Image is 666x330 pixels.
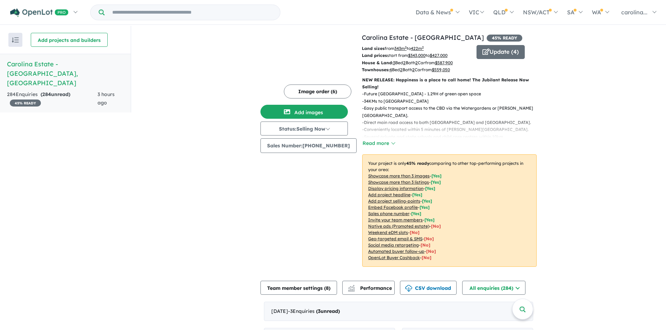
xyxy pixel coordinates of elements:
[421,242,430,248] span: [No]
[260,122,348,135] button: Status:Selling Now
[410,230,420,235] span: [No]
[412,192,422,197] span: [ Yes ]
[394,46,407,51] u: 343 m
[368,230,408,235] u: Weekend eDM slots
[10,100,41,107] span: 45 % READY
[425,53,447,58] span: to
[7,59,124,88] h5: Carolina Estate - [GEOGRAPHIC_DATA] , [GEOGRAPHIC_DATA]
[462,281,525,295] button: All enquiries (284)
[362,53,387,58] b: Land prices
[425,186,435,191] span: [ Yes ]
[368,217,423,222] u: Invite your team members
[368,186,423,191] u: Display pricing information
[10,8,69,17] img: Openlot PRO Logo White
[260,138,357,153] button: Sales Number:[PHONE_NUMBER]
[426,249,436,254] span: [No]
[7,90,98,107] div: 284 Enquir ies
[106,5,279,20] input: Try estate name, suburb, builder or developer
[362,126,542,133] p: - Conveniently located within 5 minutes of [PERSON_NAME][GEOGRAPHIC_DATA].
[368,192,410,197] u: Add project headline
[288,308,340,314] span: - 3 Enquir ies
[362,105,542,119] p: - Easy public transport access to the CBD via the Watergardens or [PERSON_NAME][GEOGRAPHIC_DATA].
[31,33,108,47] button: Add projects and builders
[316,308,340,314] strong: ( unread)
[349,285,392,291] span: Performance
[362,154,537,267] p: Your project is only comparing to other top-performing projects in your area: - - - - - - - - - -...
[362,60,393,65] b: House & Land:
[431,179,441,185] span: [ Yes ]
[368,242,419,248] u: Social media retargeting
[408,53,425,58] u: $ 343,000
[389,67,392,72] u: 4
[411,46,424,51] u: 422 m
[368,211,409,216] u: Sales phone number
[42,91,51,97] span: 284
[411,211,421,216] span: [ Yes ]
[424,236,434,241] span: [No]
[260,105,348,119] button: Add images
[422,45,424,49] sup: 2
[400,67,402,72] u: 2
[422,255,431,260] span: [No]
[431,173,442,178] span: [ Yes ]
[430,53,447,58] u: $ 427,000
[12,37,19,43] img: sort.svg
[368,255,420,260] u: OpenLot Buyer Cashback
[415,60,418,65] u: 2
[362,98,542,105] p: - 34KMs to [GEOGRAPHIC_DATA]
[368,205,418,210] u: Embed Facebook profile
[368,173,430,178] u: Showcase more than 3 images
[431,223,441,229] span: [No]
[362,59,471,66] p: Bed Bath Car from
[424,217,435,222] span: [ Yes ]
[368,223,429,229] u: Native ads (Promoted estate)
[260,281,337,295] button: Team member settings (8)
[393,60,395,65] u: 3
[318,308,321,314] span: 3
[407,46,424,51] span: to
[362,133,542,140] p: - Several private and state schools and child care centres within 10km.
[368,236,422,241] u: Geo-targeted email & SMS
[422,198,432,204] span: [ Yes ]
[400,281,457,295] button: CSV download
[368,198,420,204] u: Add project selling-points
[362,34,484,42] a: Carolina Estate - [GEOGRAPHIC_DATA]
[342,281,395,295] button: Performance
[362,139,395,147] button: Read more
[41,91,70,97] strong: ( unread)
[362,66,471,73] p: Bed Bath Car from
[403,60,406,65] u: 2
[348,285,355,289] img: line-chart.svg
[362,46,385,51] b: Land sizes
[368,179,429,185] u: Showcase more than 3 listings
[326,285,329,291] span: 8
[621,9,647,16] span: carolina...
[432,67,450,72] u: $ 559,050
[362,52,471,59] p: start from
[420,205,430,210] span: [ Yes ]
[264,302,533,321] div: [DATE]
[362,45,471,52] p: from
[284,85,351,98] button: Image order (6)
[405,285,412,292] img: download icon
[406,161,429,166] b: 45 % ready
[477,45,525,59] button: Update (4)
[435,60,453,65] u: $ 587,900
[98,91,115,106] span: 3 hours ago
[362,76,537,91] p: NEW RELEASE: Happiness is a place to call home! The Jubilant Release Now Selling!
[405,45,407,49] sup: 2
[362,67,389,72] b: Townhouses:
[348,287,355,292] img: bar-chart.svg
[487,35,522,42] span: 45 % READY
[412,67,415,72] u: 2
[362,119,542,126] p: - Direct main road access to both [GEOGRAPHIC_DATA] and [GEOGRAPHIC_DATA].
[368,249,424,254] u: Automated buyer follow-up
[362,90,542,97] p: - Future [GEOGRAPHIC_DATA] - 1.29H of green open space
